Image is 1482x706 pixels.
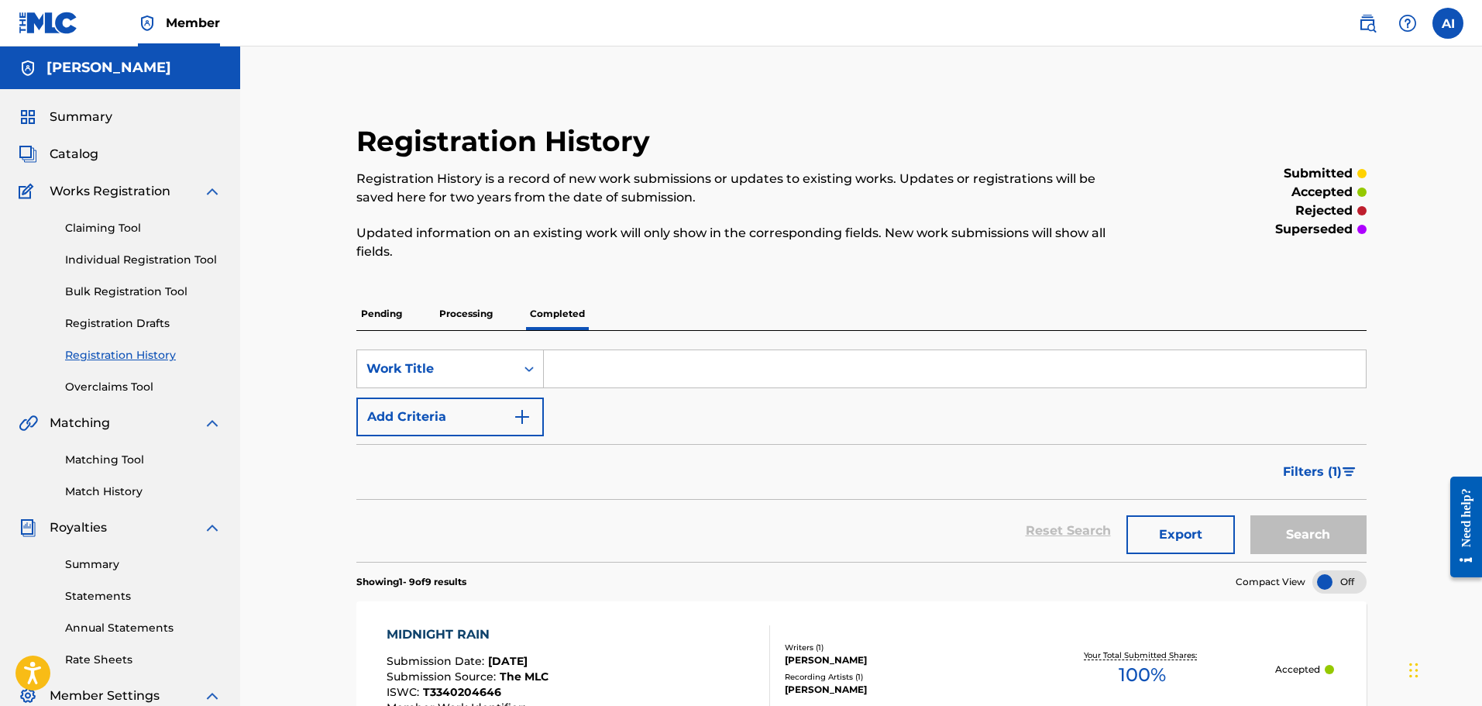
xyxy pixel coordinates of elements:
[1405,632,1482,706] iframe: Chat Widget
[435,298,497,330] p: Processing
[356,124,658,159] h2: Registration History
[488,654,528,668] span: [DATE]
[785,653,1010,667] div: [PERSON_NAME]
[1352,8,1383,39] a: Public Search
[203,687,222,705] img: expand
[1126,515,1235,554] button: Export
[1358,14,1377,33] img: search
[65,620,222,636] a: Annual Statements
[19,182,39,201] img: Works Registration
[785,642,1010,653] div: Writers ( 1 )
[203,414,222,432] img: expand
[19,518,37,537] img: Royalties
[1295,201,1353,220] p: rejected
[387,625,548,644] div: MIDNIGHT RAIN
[785,683,1010,697] div: [PERSON_NAME]
[1291,183,1353,201] p: accepted
[50,518,107,537] span: Royalties
[1432,8,1463,39] div: User Menu
[19,687,37,705] img: Member Settings
[203,182,222,201] img: expand
[1275,663,1320,677] p: Accepted
[65,556,222,573] a: Summary
[356,224,1134,261] p: Updated information on an existing work will only show in the corresponding fields. New work subm...
[19,414,38,432] img: Matching
[65,252,222,268] a: Individual Registration Tool
[356,575,466,589] p: Showing 1 - 9 of 9 results
[50,108,112,126] span: Summary
[423,685,501,699] span: T3340204646
[1119,661,1166,689] span: 100 %
[525,298,590,330] p: Completed
[1274,453,1367,491] button: Filters (1)
[65,652,222,668] a: Rate Sheets
[1236,575,1305,589] span: Compact View
[65,315,222,332] a: Registration Drafts
[19,12,78,34] img: MLC Logo
[785,671,1010,683] div: Recording Artists ( 1 )
[1275,220,1353,239] p: superseded
[1343,467,1356,477] img: filter
[387,654,488,668] span: Submission Date :
[50,145,98,164] span: Catalog
[1283,463,1342,481] span: Filters ( 1 )
[387,685,423,699] span: ISWC :
[500,670,548,684] span: The MLC
[65,484,222,500] a: Match History
[50,687,160,705] span: Member Settings
[387,670,500,684] span: Submission Source :
[19,108,112,126] a: SummarySummary
[1084,649,1201,661] p: Your Total Submitted Shares:
[366,360,506,378] div: Work Title
[65,379,222,395] a: Overclaims Tool
[65,588,222,604] a: Statements
[203,518,222,537] img: expand
[65,220,222,236] a: Claiming Tool
[1439,464,1482,589] iframe: Resource Center
[65,284,222,300] a: Bulk Registration Tool
[1284,164,1353,183] p: submitted
[19,108,37,126] img: Summary
[356,350,1367,562] form: Search Form
[356,298,407,330] p: Pending
[65,347,222,363] a: Registration History
[19,145,98,164] a: CatalogCatalog
[1392,8,1423,39] div: Help
[65,452,222,468] a: Matching Tool
[356,398,544,436] button: Add Criteria
[513,408,531,426] img: 9d2ae6d4665cec9f34b9.svg
[166,14,220,32] span: Member
[138,14,156,33] img: Top Rightsholder
[19,59,37,77] img: Accounts
[356,170,1134,207] p: Registration History is a record of new work submissions or updates to existing works. Updates or...
[1409,647,1418,694] div: Drag
[19,145,37,164] img: Catalog
[50,414,110,432] span: Matching
[1398,14,1417,33] img: help
[50,182,170,201] span: Works Registration
[46,59,171,77] h5: Alejandro Inclan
